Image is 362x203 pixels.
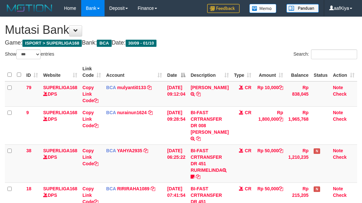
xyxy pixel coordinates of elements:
[43,110,77,115] a: SUPERLIGA168
[286,63,311,81] th: Balance
[147,85,152,90] a: Copy mulyanti0133 to clipboard
[43,85,77,90] a: SUPERLIGA168
[104,63,165,81] th: Account: activate to sort column ascending
[293,49,357,59] label: Search:
[314,186,320,192] span: Has Note
[26,186,31,191] span: 18
[207,4,240,13] img: Feedback.jpg
[82,85,98,103] a: Copy Link Code
[279,148,283,153] a: Copy Rp 50,000 to clipboard
[41,81,80,107] td: DPS
[41,144,80,183] td: DPS
[165,63,188,81] th: Date: activate to sort column descending
[191,85,229,90] a: [PERSON_NAME]
[106,148,116,153] span: BCA
[249,4,277,13] img: Button%20Memo.svg
[314,148,320,154] span: Has Note
[24,63,41,81] th: ID: activate to sort column ascending
[117,148,143,153] a: YAHYA2935
[245,110,251,115] span: CR
[279,85,283,90] a: Copy Rp 10,000 to clipboard
[165,81,188,107] td: [DATE] 09:12:04
[26,110,29,115] span: 9
[117,186,150,191] a: RIRIRAHA1089
[26,148,31,153] span: 38
[188,63,231,81] th: Description: activate to sort column ascending
[26,85,31,90] span: 79
[117,110,147,115] a: nurainun1624
[333,91,346,97] a: Check
[41,63,80,81] th: Website: activate to sort column ascending
[311,63,330,81] th: Status
[165,106,188,144] td: [DATE] 09:28:54
[82,148,98,166] a: Copy Link Code
[5,40,357,46] h4: Game: Bank: Date:
[43,186,77,191] a: SUPERLIGA168
[333,148,343,153] a: Note
[144,148,148,153] a: Copy YAHYA2935 to clipboard
[16,49,41,59] select: Showentries
[286,144,311,183] td: Rp 1,210,235
[286,4,319,13] img: panduan.png
[333,193,346,198] a: Check
[333,110,343,115] a: Note
[82,110,98,128] a: Copy Link Code
[117,85,146,90] a: mulyanti0133
[43,148,77,153] a: SUPERLIGA168
[106,110,116,115] span: BCA
[5,49,54,59] label: Show entries
[188,106,231,144] td: BI-FAST CRTRANSFER DR 008 [PERSON_NAME]
[254,81,286,107] td: Rp 10,000
[165,144,188,183] td: [DATE] 06:25:22
[151,186,155,191] a: Copy RIRIRAHA1089 to clipboard
[286,106,311,144] td: Rp 1,965,768
[333,155,346,160] a: Check
[5,23,357,36] h1: Mutasi Bank
[196,91,201,97] a: Copy ANDI MUHAMAD to clipboard
[196,174,200,179] a: Copy BI-FAST CRTRANSFER DR 451 RURIMELINDA to clipboard
[148,110,153,115] a: Copy nurainun1624 to clipboard
[333,85,343,90] a: Note
[333,186,343,191] a: Note
[80,63,104,81] th: Link Code: activate to sort column ascending
[22,40,82,47] span: ISPORT > SUPERLIGA168
[196,136,201,141] a: Copy BI-FAST CRTRANSFER DR 008 LIHAN LATIF to clipboard
[106,186,116,191] span: BCA
[188,144,231,183] td: BI-FAST CRTRANSFER DR 451 RURIMELINDA
[311,49,357,59] input: Search:
[41,106,80,144] td: DPS
[279,186,283,191] a: Copy Rp 50,000 to clipboard
[245,148,251,153] span: CR
[245,85,251,90] span: CR
[330,63,357,81] th: Action: activate to sort column ascending
[97,40,111,47] span: BCA
[286,81,311,107] td: Rp 838,045
[106,85,116,90] span: BCA
[126,40,157,47] span: 30/09 - 01/10
[254,63,286,81] th: Amount: activate to sort column ascending
[254,106,286,144] td: Rp 1,800,000
[279,116,283,122] a: Copy Rp 1,800,000 to clipboard
[333,116,346,122] a: Check
[231,63,254,81] th: Type: activate to sort column ascending
[254,144,286,183] td: Rp 50,000
[5,3,54,13] img: MOTION_logo.png
[245,186,251,191] span: CR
